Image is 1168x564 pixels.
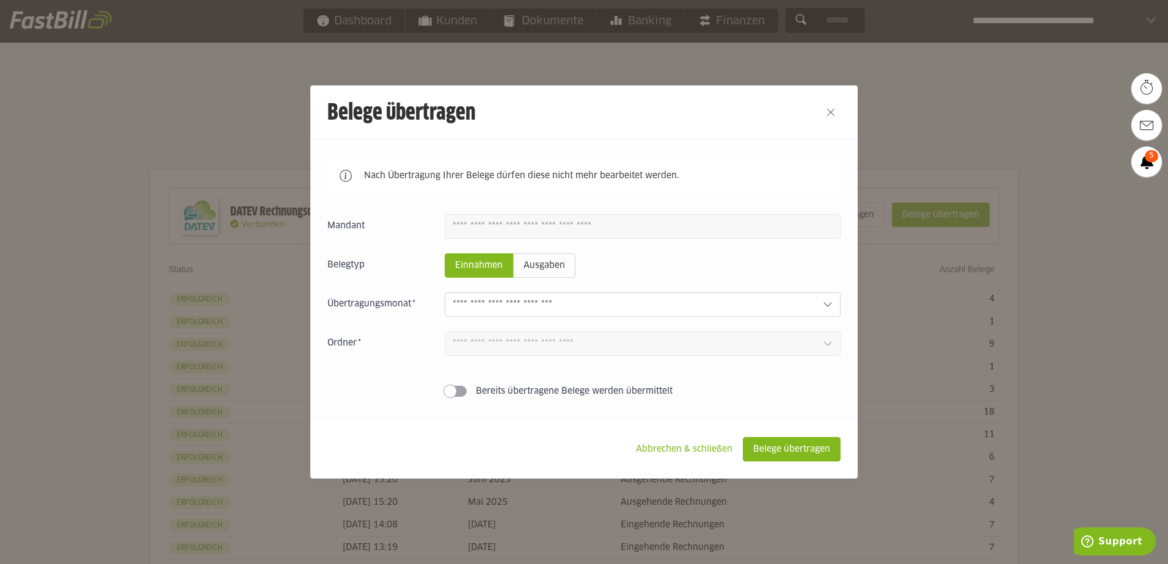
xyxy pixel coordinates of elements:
[1074,527,1156,558] iframe: Öffnet ein Widget, in dem Sie weitere Informationen finden
[327,385,841,397] sl-switch: Bereits übertragene Belege werden übermittelt
[743,437,841,461] sl-button: Belege übertragen
[445,253,513,278] sl-radio-button: Einnahmen
[1145,150,1158,162] span: 5
[513,253,575,278] sl-radio-button: Ausgaben
[626,437,743,461] sl-button: Abbrechen & schließen
[1131,146,1162,177] a: 5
